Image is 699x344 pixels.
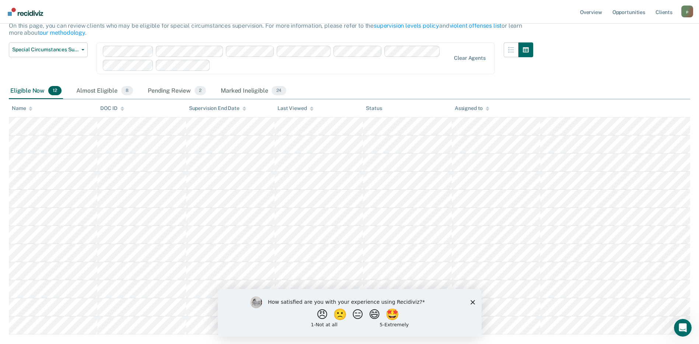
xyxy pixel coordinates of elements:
[189,105,246,111] div: Supervision End Date
[450,22,502,29] a: violent offenses list
[195,86,206,96] span: 2
[121,86,133,96] span: 8
[12,105,32,111] div: Name
[39,29,85,36] a: our methodology
[12,47,78,53] span: Special Circumstances Supervision
[100,105,124,111] div: DOC ID
[374,22,439,29] a: supervision levels policy
[9,83,63,99] div: Eligible Now12
[455,105,489,111] div: Assigned to
[9,42,88,57] button: Special Circumstances Supervision
[681,6,693,17] div: p
[8,8,43,16] img: Recidiviz
[272,86,286,96] span: 24
[146,83,207,99] div: Pending Review2
[674,319,692,337] iframe: Intercom live chat
[218,289,482,337] iframe: Survey by Kim from Recidiviz
[219,83,287,99] div: Marked Ineligible24
[366,105,382,111] div: Status
[75,83,134,99] div: Almost Eligible8
[454,55,485,61] div: Clear agents
[48,86,62,96] span: 12
[681,6,693,17] button: Profile dropdown button
[277,105,313,111] div: Last Viewed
